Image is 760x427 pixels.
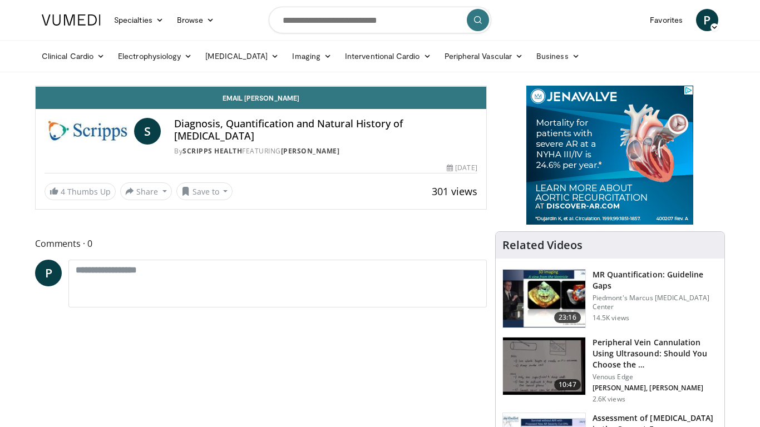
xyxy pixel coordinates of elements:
a: S [134,118,161,145]
a: 23:16 MR Quantification: Guideline Gaps Piedmont's Marcus [MEDICAL_DATA] Center 14.5K views [502,269,718,328]
a: Business [530,45,586,67]
img: 717d6247-1609-4804-8c06-6006cfe1452d.150x105_q85_crop-smart_upscale.jpg [503,337,585,395]
a: Favorites [643,9,689,31]
video-js: Video Player [36,86,486,87]
img: VuMedi Logo [42,14,101,26]
span: Comments 0 [35,236,487,251]
span: 23:16 [554,312,581,323]
p: Venous Edge [593,373,718,381]
a: [MEDICAL_DATA] [199,45,285,67]
iframe: Advertisement [526,86,693,225]
div: By FEATURING [174,146,477,156]
h4: Related Videos [502,239,583,252]
h3: Peripheral Vein Cannulation Using Ultrasound: Should You Choose the … [593,337,718,370]
a: P [696,9,718,31]
a: Imaging [285,45,338,67]
a: Interventional Cardio [338,45,438,67]
div: [DATE] [447,163,477,173]
img: ca16ecdd-9a4c-43fa-b8a3-6760c2798b47.150x105_q85_crop-smart_upscale.jpg [503,270,585,327]
img: Scripps Health [45,118,130,145]
h4: Diagnosis, Quantification and Natural History of [MEDICAL_DATA] [174,118,477,142]
a: P [35,260,62,286]
a: 4 Thumbs Up [45,183,116,200]
a: 10:47 Peripheral Vein Cannulation Using Ultrasound: Should You Choose the … Venous Edge [PERSON_N... [502,337,718,404]
p: Piedmont's Marcus [MEDICAL_DATA] Center [593,294,718,311]
a: Peripheral Vascular [438,45,530,67]
input: Search topics, interventions [269,7,491,33]
span: 4 [61,186,65,197]
button: Share [120,182,172,200]
a: [PERSON_NAME] [281,146,340,156]
a: Browse [170,9,221,31]
a: Email [PERSON_NAME] [36,87,486,109]
span: 10:47 [554,379,581,390]
span: 301 views [432,185,477,198]
a: Electrophysiology [111,45,199,67]
a: Scripps Health [182,146,242,156]
button: Save to [176,182,233,200]
p: 14.5K views [593,314,629,322]
p: 2.6K views [593,395,625,404]
h3: MR Quantification: Guideline Gaps [593,269,718,291]
a: Specialties [107,9,170,31]
a: Clinical Cardio [35,45,111,67]
p: [PERSON_NAME], [PERSON_NAME] [593,384,718,393]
